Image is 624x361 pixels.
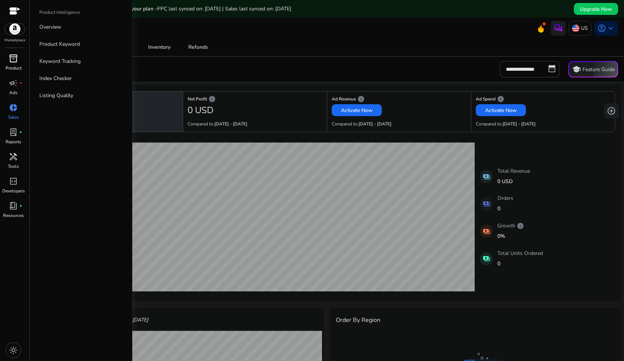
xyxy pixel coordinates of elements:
span: Activate Now [341,106,373,114]
p: Product [6,65,22,71]
p: Overview [39,23,61,31]
span: inventory_2 [9,54,18,63]
p: US [581,22,588,35]
p: Resources [3,212,24,219]
p: Listing Quality [39,92,73,99]
span: add_circle [607,106,616,115]
p: Tools [8,163,19,170]
p: Compared to: [332,121,391,127]
span: keyboard_arrow_down [606,24,615,33]
h6: Ad Revenue [332,98,467,100]
p: Index Checker [39,74,72,82]
mat-icon: payments [480,252,493,265]
span: campaign [9,79,18,87]
p: Developers [2,188,25,194]
span: PPC last synced on: [DATE] | Sales last synced on: [DATE] [157,5,291,12]
mat-icon: payments [480,225,493,238]
span: light_mode [9,346,18,355]
button: schoolFeature Guide [568,61,618,77]
p: Feature Guide [582,66,615,73]
p: Compared to: [188,121,247,127]
span: donut_small [9,103,18,112]
span: Activate Now [485,106,517,114]
img: amazon.svg [5,23,25,35]
p: Ads [9,89,17,96]
button: Activate Now [332,104,382,116]
h2: 0 USD [188,105,214,116]
img: us.svg [572,25,579,32]
button: Activate Now [476,104,526,116]
span: account_circle [597,24,606,33]
p: Product Keyword [39,40,80,48]
button: add_circle [604,103,619,118]
span: info [517,222,524,230]
p: Orders [497,194,513,202]
b: [DATE] - [DATE] [358,121,391,127]
p: Total Revenue [497,167,530,175]
span: book_4 [9,201,18,210]
p: Total Units Ordered [497,249,543,257]
span: fiber_manual_record [19,204,22,207]
h4: Order By Region [336,317,380,324]
p: 0 USD [497,178,530,185]
p: Keyword Tracking [39,57,81,65]
p: 0 [497,260,543,268]
span: Upgrade Now [580,5,612,13]
span: info [497,95,504,103]
p: Sales [8,114,19,121]
button: Upgrade Now [574,3,618,15]
span: code_blocks [9,177,18,186]
mat-icon: payments [480,170,493,183]
span: fiber_manual_record [19,82,22,84]
p: Compared to: [476,121,536,127]
span: lab_profile [9,128,18,137]
p: 0% [497,232,524,240]
p: 0 [497,205,513,213]
h6: Net Profit [188,98,322,100]
b: [DATE] - [DATE] [214,121,247,127]
p: Marketplace [4,38,25,43]
span: handyman [9,152,18,161]
span: fiber_manual_record [19,131,22,134]
mat-icon: payments [480,198,493,211]
span: info [208,95,216,103]
p: Growth [497,222,524,230]
h6: Ad Spend [476,98,610,100]
span: info [357,95,365,103]
h5: Data syncs run less frequently on your plan - [49,6,291,12]
b: [DATE] - [DATE] [503,121,536,127]
p: Product Intelligence [39,9,80,16]
div: Refunds [188,45,208,50]
span: school [572,65,581,74]
div: Inventory [148,45,170,50]
p: Reports [6,138,21,145]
